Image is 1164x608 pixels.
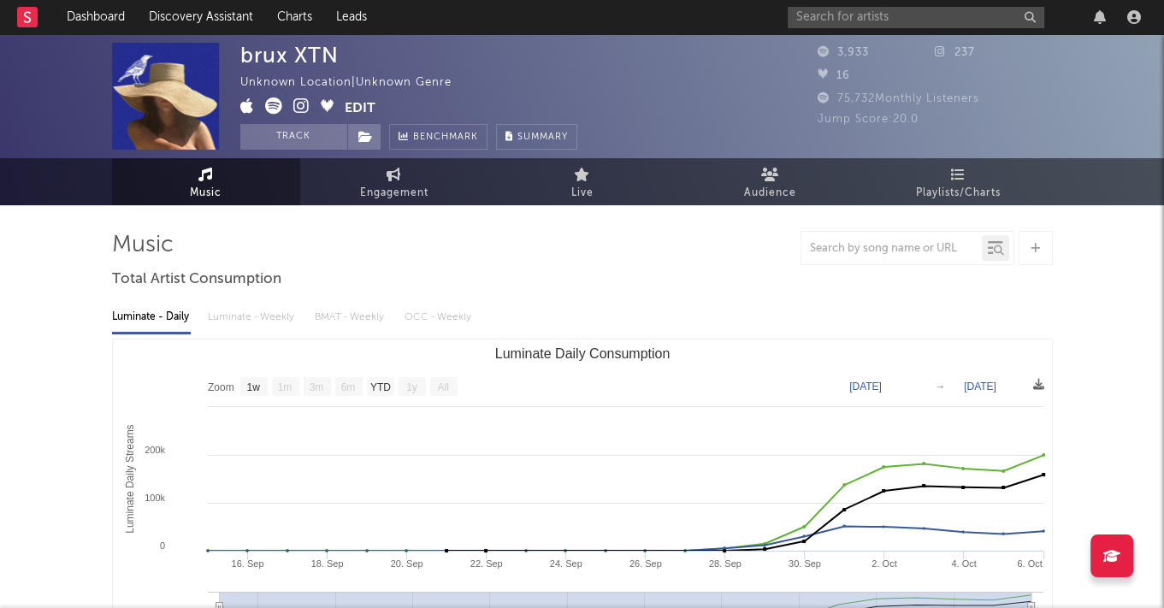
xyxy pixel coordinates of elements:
text: Luminate Daily Streams [123,424,135,533]
span: Live [571,183,594,204]
text: 1y [406,381,417,393]
text: 200k [145,445,165,455]
span: Music [190,183,222,204]
span: Playlists/Charts [916,183,1001,204]
a: Playlists/Charts [865,158,1053,205]
text: 6m [340,381,355,393]
text: 16. Sep [231,558,263,569]
span: Benchmark [413,127,478,148]
span: 3,933 [818,47,869,58]
button: Edit [345,97,375,119]
text: Zoom [208,381,234,393]
text: 4. Oct [951,558,976,569]
text: 30. Sep [788,558,820,569]
a: Music [112,158,300,205]
a: Audience [677,158,865,205]
button: Track [240,124,347,150]
text: 18. Sep [310,558,343,569]
text: 1m [277,381,292,393]
text: 6. Oct [1017,558,1042,569]
span: Audience [744,183,796,204]
span: Jump Score: 20.0 [818,114,919,125]
a: Engagement [300,158,488,205]
span: Engagement [360,183,428,204]
text: → [935,381,945,393]
span: 237 [935,47,975,58]
input: Search by song name or URL [801,242,982,256]
a: Live [488,158,677,205]
input: Search for artists [788,7,1044,28]
span: 75,732 Monthly Listeners [818,93,979,104]
text: Luminate Daily Consumption [494,346,670,361]
button: Summary [496,124,577,150]
span: 16 [818,70,850,81]
div: Luminate - Daily [112,303,191,332]
text: 0 [159,540,164,551]
text: 2. Oct [872,558,896,569]
text: [DATE] [964,381,996,393]
text: 22. Sep [470,558,502,569]
div: brux XTN [240,43,339,68]
span: Summary [517,133,568,142]
span: Total Artist Consumption [112,269,281,290]
text: YTD [369,381,390,393]
text: 1w [246,381,260,393]
text: 26. Sep [629,558,661,569]
div: Unknown Location | Unknown Genre [240,73,471,93]
text: All [437,381,448,393]
text: 3m [309,381,323,393]
text: 28. Sep [708,558,741,569]
text: 20. Sep [390,558,422,569]
a: Benchmark [389,124,487,150]
text: [DATE] [849,381,882,393]
text: 100k [145,493,165,503]
text: 24. Sep [549,558,582,569]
